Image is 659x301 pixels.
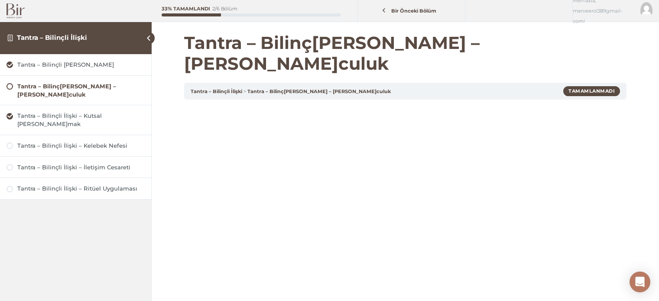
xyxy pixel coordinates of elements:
span: Bir Önceki Bölüm [386,8,441,14]
img: Bir Logo [6,3,25,19]
a: Tantra – Bilinçli İlişki – Ritüel Uygulaması [6,184,145,193]
div: Tamamlanmadı [563,86,620,96]
a: Bir Önceki Bölüm [360,3,463,19]
a: Tantra – Bilinç[PERSON_NAME] – [PERSON_NAME]culuk [247,88,391,94]
div: Tantra – Bilinç[PERSON_NAME] – [PERSON_NAME]culuk [17,82,145,99]
div: Tantra – Bilinçli [PERSON_NAME] [17,61,145,69]
div: Tantra – Bilinçli İlişki – Ritüel Uygulaması [17,184,145,193]
div: 2/6 Bölüm [212,6,237,11]
a: Tantra – Bilinçli İlişki – Kelebek Nefesi [6,142,145,150]
a: Tantra – Bilinçli İlişki – İletişim Cesareti [6,163,145,172]
div: Tantra – Bilinçli İlişki – Kutsal [PERSON_NAME]mak [17,112,145,128]
a: Tantra – Bilinçli İlişki – Kutsal [PERSON_NAME]mak [6,112,145,128]
a: Tantra – Bilinçli İlişki [191,88,242,94]
div: Tantra – Bilinçli İlişki – İletişim Cesareti [17,163,145,172]
a: Tantra – Bilinçli [PERSON_NAME] [6,61,145,69]
a: Tantra – Bilinçli İlişki [17,33,87,42]
h1: Tantra – Bilinç[PERSON_NAME] – [PERSON_NAME]culuk [184,32,627,74]
div: Open Intercom Messenger [630,272,650,292]
a: Tantra – Bilinç[PERSON_NAME] – [PERSON_NAME]culuk [6,82,145,99]
div: Tantra – Bilinçli İlişki – Kelebek Nefesi [17,142,145,150]
div: 33% Tamamlandı [162,6,210,11]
